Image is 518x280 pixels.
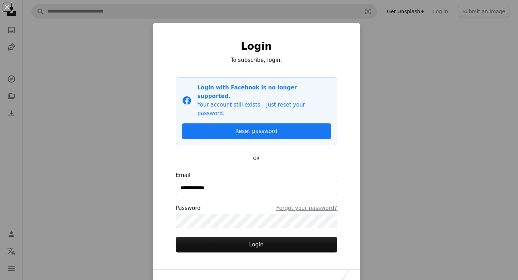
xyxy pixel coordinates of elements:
button: Login [176,237,337,252]
div: Password [176,204,337,212]
input: PasswordForgot your password? [176,214,337,228]
a: Forgot your password? [276,204,337,212]
h1: Login [176,40,337,53]
p: Your account still exists – just reset your password. [198,100,331,118]
p: To subscribe, login. [176,56,337,64]
label: Email [176,171,337,195]
p: Login with Facebook is no longer supported. [198,83,331,100]
input: Email [176,181,337,195]
a: Reset password [182,123,331,139]
small: OR [253,156,260,161]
